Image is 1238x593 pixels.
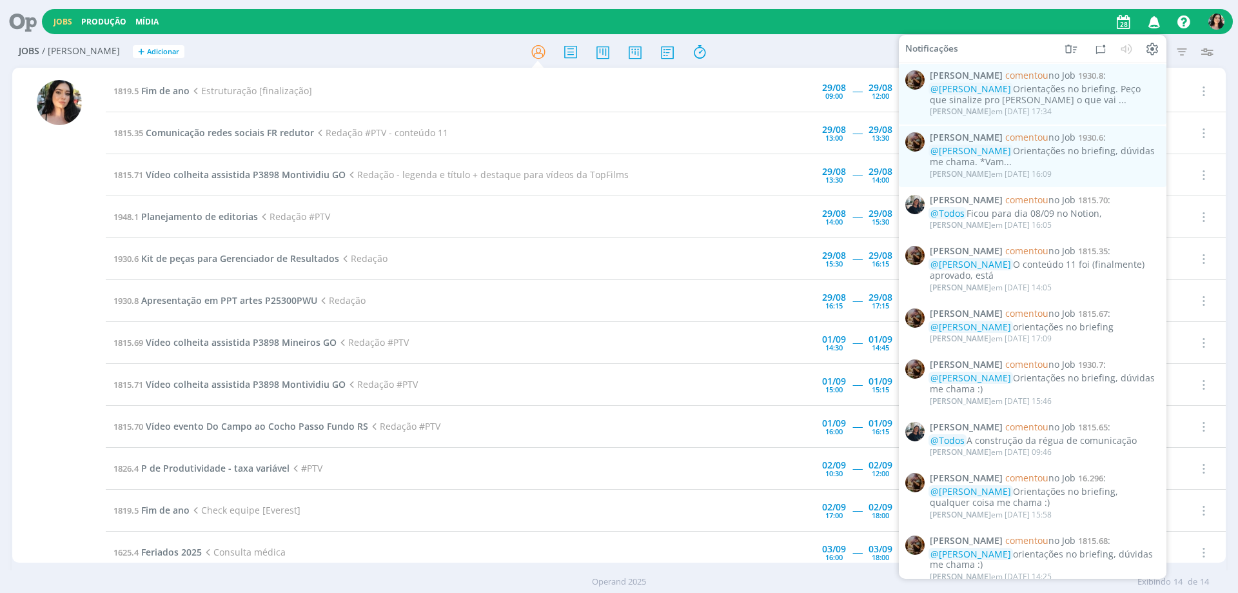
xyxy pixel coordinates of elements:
span: 1930.6 [1078,132,1103,143]
span: Comunicação redes sociais FR redutor [146,126,314,139]
span: : [930,246,1159,257]
span: @[PERSON_NAME] [930,372,1011,384]
span: de [1188,576,1197,588]
span: Notificações [905,43,958,54]
span: Estruturação [finalização] [190,85,312,97]
span: 1815.35 [1078,245,1108,257]
span: Redação [339,252,388,265]
div: 15:30 [872,218,889,225]
span: @[PERSON_NAME] [930,547,1011,559]
div: 29/08 [822,167,846,176]
span: / [PERSON_NAME] [42,46,120,57]
img: M [905,422,925,441]
span: [PERSON_NAME] [930,132,1003,143]
span: 14 [1200,576,1209,588]
div: 29/08 [822,251,846,260]
div: 17:00 [825,512,843,519]
span: Planejamento de editorias [141,210,258,223]
span: ----- [852,210,862,223]
a: 1826.4P de Produtividade - taxa variável [113,462,290,474]
span: Adicionar [147,48,179,56]
span: #PTV [290,462,322,474]
img: M [905,195,925,214]
span: 1930.7 [1078,359,1103,370]
span: [PERSON_NAME] [930,333,991,344]
div: orientações no briefing [930,321,1159,332]
img: T [1208,14,1224,30]
div: 15:30 [825,260,843,267]
span: 1815.65 [1078,421,1108,433]
a: 1815.71Vídeo colheita assistida P3898 Montividiu GO [113,168,346,181]
div: 29/08 [869,167,892,176]
span: @[PERSON_NAME] [930,485,1011,498]
div: 14:30 [825,344,843,351]
span: : [930,422,1159,433]
span: [PERSON_NAME] [930,422,1003,433]
span: no Job [1005,131,1076,143]
div: 02/09 [869,503,892,512]
div: 16:00 [825,428,843,435]
span: 1819.5 [113,85,139,97]
div: 18:00 [872,512,889,519]
div: 03/09 [822,545,846,554]
span: no Job [1005,358,1076,370]
span: [PERSON_NAME] [930,168,991,179]
span: comentou [1005,69,1048,81]
a: 1815.71Vídeo colheita assistida P3898 Montividiu GO [113,378,346,390]
span: 1815.71 [113,169,143,181]
div: em [DATE] 15:58 [930,510,1052,519]
span: Redação - legenda e título + destaque para vídeos da TopFilms [346,168,629,181]
span: Redação #PTV [258,210,330,223]
span: P de Produtividade - taxa variável [141,462,290,474]
div: 16:00 [825,554,843,561]
div: 29/08 [869,209,892,218]
a: 1819.5Fim de ano [113,504,190,516]
div: 01/09 [869,419,892,428]
span: 16.296 [1078,472,1103,484]
span: @[PERSON_NAME] [930,83,1011,95]
a: 1815.35Comunicação redes sociais FR redutor [113,126,314,139]
button: Mídia [132,17,162,27]
div: orientações no briefing, dúvidas me chama :) [930,548,1159,570]
span: Exibindo [1137,576,1171,588]
span: ----- [852,462,862,474]
span: Redação #PTV - conteúdo 11 [314,126,448,139]
span: [PERSON_NAME] [930,395,991,406]
div: 16:15 [825,302,843,309]
a: 1930.8Apresentação em PPT artes P25300PWU [113,294,317,307]
span: no Job [1005,194,1076,206]
span: Redação [317,294,366,307]
a: 1625.4Feriados 2025 [113,546,202,558]
span: 14 [1174,576,1183,588]
div: 15:15 [872,386,889,393]
span: [PERSON_NAME] [930,473,1003,484]
span: ----- [852,85,862,97]
span: no Job [1005,307,1076,319]
a: Jobs [54,16,72,27]
div: 01/09 [822,377,846,386]
span: Jobs [19,46,39,57]
span: : [930,535,1159,546]
span: ----- [852,378,862,390]
span: ----- [852,168,862,181]
span: [PERSON_NAME] [930,106,991,117]
div: 29/08 [822,209,846,218]
span: ----- [852,252,862,265]
span: : [930,132,1159,143]
span: 1819.5 [113,505,139,516]
span: comentou [1005,358,1048,370]
a: 1819.5Fim de ano [113,85,190,97]
div: 13:00 [825,134,843,141]
span: + [138,45,144,59]
span: comentou [1005,534,1048,546]
div: 01/09 [869,377,892,386]
div: 12:00 [872,92,889,99]
span: 1930.6 [113,253,139,265]
img: A [905,308,925,328]
div: em [DATE] 15:46 [930,396,1052,405]
span: 1815.35 [113,127,143,139]
span: 1815.70 [1078,194,1108,206]
div: 16:15 [872,428,889,435]
span: 1930.8 [1078,70,1103,81]
span: [PERSON_NAME] [930,535,1003,546]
